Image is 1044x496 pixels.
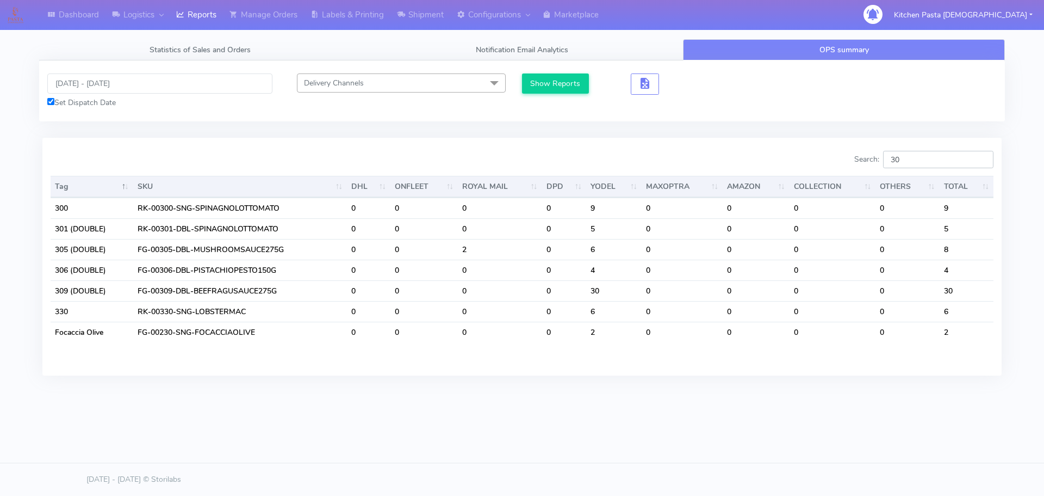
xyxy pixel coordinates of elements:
[390,239,458,260] td: 0
[390,280,458,301] td: 0
[642,176,723,198] th: MAXOPTRA : activate to sort column ascending
[940,218,993,239] td: 5
[586,198,642,218] td: 9
[458,239,542,260] td: 2
[883,151,993,168] input: Search:
[133,280,347,301] td: FG-00309-DBL-BEEFRAGUSAUCE275G
[347,176,390,198] th: DHL : activate to sort column ascending
[940,239,993,260] td: 8
[133,322,347,342] td: FG-00230-SNG-FOCACCIAOLIVE
[790,176,876,198] th: COLLECTION : activate to sort column ascending
[790,280,876,301] td: 0
[940,198,993,218] td: 9
[347,218,390,239] td: 0
[586,218,642,239] td: 5
[642,322,723,342] td: 0
[347,280,390,301] td: 0
[347,301,390,322] td: 0
[542,239,586,260] td: 0
[390,218,458,239] td: 0
[542,218,586,239] td: 0
[51,198,133,218] td: 300
[886,4,1041,26] button: Kitchen Pasta [DEMOGRAPHIC_DATA]
[723,322,790,342] td: 0
[150,45,251,55] span: Statistics of Sales and Orders
[347,239,390,260] td: 0
[542,260,586,280] td: 0
[347,260,390,280] td: 0
[790,239,876,260] td: 0
[522,74,589,94] button: Show Reports
[940,301,993,322] td: 6
[390,301,458,322] td: 0
[458,260,542,280] td: 0
[542,322,586,342] td: 0
[51,322,133,342] td: Focaccia Olive
[542,176,586,198] th: DPD : activate to sort column ascending
[586,322,642,342] td: 2
[940,176,993,198] th: TOTAL : activate to sort column ascending
[586,280,642,301] td: 30
[875,260,939,280] td: 0
[476,45,568,55] span: Notification Email Analytics
[458,218,542,239] td: 0
[458,301,542,322] td: 0
[790,218,876,239] td: 0
[875,239,939,260] td: 0
[875,301,939,322] td: 0
[940,260,993,280] td: 4
[875,322,939,342] td: 0
[39,39,1005,60] ul: Tabs
[542,198,586,218] td: 0
[133,301,347,322] td: RK-00330-SNG-LOBSTERMAC
[586,176,642,198] th: YODEL : activate to sort column ascending
[133,218,347,239] td: RK-00301-DBL-SPINAGNOLOTTOMATO
[390,322,458,342] td: 0
[542,301,586,322] td: 0
[723,280,790,301] td: 0
[133,260,347,280] td: FG-00306-DBL-PISTACHIOPESTO150G
[790,260,876,280] td: 0
[390,260,458,280] td: 0
[642,280,723,301] td: 0
[51,260,133,280] td: 306 (DOUBLE)
[458,280,542,301] td: 0
[642,218,723,239] td: 0
[790,322,876,342] td: 0
[940,280,993,301] td: 30
[790,301,876,322] td: 0
[723,176,790,198] th: AMAZON : activate to sort column ascending
[51,176,133,198] th: Tag: activate to sort column descending
[723,239,790,260] td: 0
[642,301,723,322] td: 0
[458,176,542,198] th: ROYAL MAIL : activate to sort column ascending
[347,322,390,342] td: 0
[854,151,993,168] label: Search:
[390,198,458,218] td: 0
[723,218,790,239] td: 0
[51,239,133,260] td: 305 (DOUBLE)
[875,280,939,301] td: 0
[723,260,790,280] td: 0
[642,198,723,218] td: 0
[586,239,642,260] td: 6
[542,280,586,301] td: 0
[347,198,390,218] td: 0
[133,176,347,198] th: SKU: activate to sort column ascending
[875,218,939,239] td: 0
[723,198,790,218] td: 0
[458,198,542,218] td: 0
[133,198,347,218] td: RK-00300-SNG-SPINAGNOLOTTOMATO
[875,198,939,218] td: 0
[47,74,272,94] input: Pick the Daterange
[819,45,869,55] span: OPS summary
[133,239,347,260] td: FG-00305-DBL-MUSHROOMSAUCE275G
[790,198,876,218] td: 0
[642,260,723,280] td: 0
[940,322,993,342] td: 2
[51,218,133,239] td: 301 (DOUBLE)
[47,97,272,108] div: Set Dispatch Date
[586,301,642,322] td: 6
[642,239,723,260] td: 0
[458,322,542,342] td: 0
